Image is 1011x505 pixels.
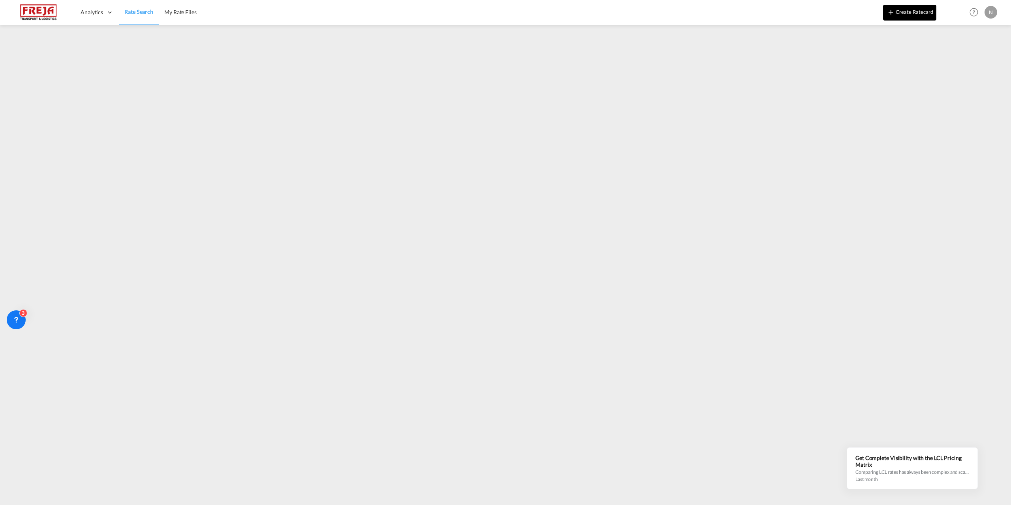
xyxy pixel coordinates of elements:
span: Rate Search [124,8,153,15]
span: Help [967,6,981,19]
button: icon-plus 400-fgCreate Ratecard [883,5,936,21]
span: My Rate Files [164,9,197,15]
div: N [985,6,997,19]
span: Analytics [81,8,103,16]
div: Help [967,6,985,20]
img: 586607c025bf11f083711d99603023e7.png [12,4,65,21]
md-icon: icon-plus 400-fg [886,7,896,17]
